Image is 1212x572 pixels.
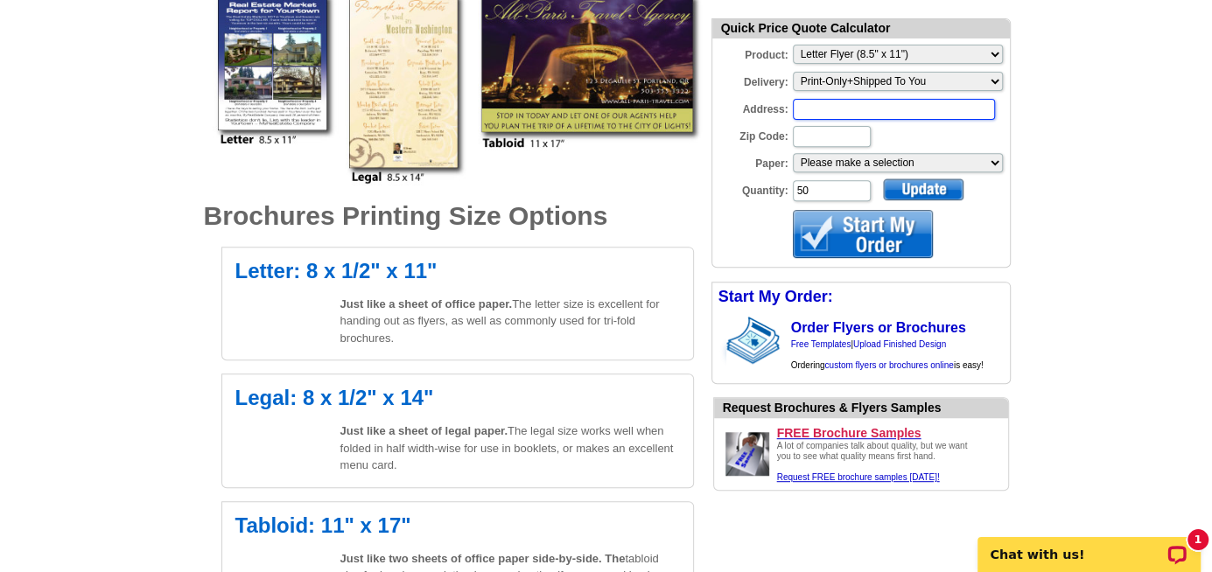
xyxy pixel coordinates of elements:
label: Quantity: [712,178,791,199]
h2: Legal: 8 x 1/2" x 14" [235,387,680,408]
label: Delivery: [712,70,791,90]
p: The legal size works well when folded in half width-wise for use in booklets, or makes an excelle... [340,422,680,474]
label: Zip Code: [712,124,791,144]
h1: Brochures Printing Size Options [204,203,694,229]
h2: Tabloid: 11" x 17" [235,515,680,536]
a: Request FREE samples of our flyer & brochure printing. [777,472,940,482]
a: Order Flyers or Brochures [791,320,966,335]
a: custom flyers or brochures online [824,360,953,370]
div: Want to know how your brochure printing will look before you order it? Check our work. [723,399,1008,417]
iframe: LiveChat chat widget [966,517,1212,572]
span: Just like a sheet of legal paper. [340,424,508,437]
a: FREE Brochure Samples [777,425,1001,441]
img: stack of brochures with custom content [726,311,788,369]
label: Paper: [712,151,791,171]
div: Start My Order: [712,283,1010,311]
label: Product: [712,43,791,63]
span: | Ordering is easy! [791,339,984,370]
span: Just like a sheet of office paper. [340,297,513,310]
span: Just like two sheets of office paper side-by-side. The [340,552,626,565]
label: Address: [712,97,791,117]
img: background image for brochures and flyers arrow [712,311,726,369]
a: Free Templates [791,339,851,349]
div: Quick Price Quote Calculator [712,19,1010,38]
a: Upload Finished Design [853,339,946,349]
h2: Letter: 8 x 1/2" x 11" [235,261,680,282]
p: The letter size is excellent for handing out as flyers, as well as commonly used for tri-fold bro... [340,296,680,347]
img: Request FREE samples of our brochures printing [721,428,774,480]
a: Request FREE samples of our brochures printing [721,471,774,483]
div: A lot of companies talk about quality, but we want you to see what quality means first hand. [777,441,978,483]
